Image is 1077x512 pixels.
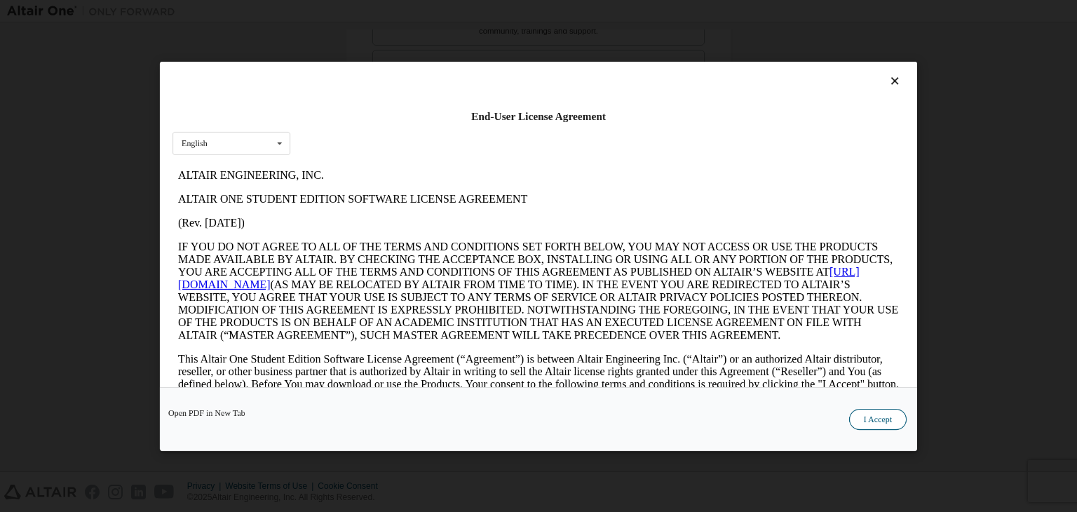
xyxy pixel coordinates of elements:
[6,77,726,178] p: IF YOU DO NOT AGREE TO ALL OF THE TERMS AND CONDITIONS SET FORTH BELOW, YOU MAY NOT ACCESS OR USE...
[6,29,726,42] p: ALTAIR ONE STUDENT EDITION SOFTWARE LICENSE AGREEMENT
[182,139,208,147] div: English
[6,102,687,127] a: [URL][DOMAIN_NAME]
[849,409,907,430] button: I Accept
[6,6,726,18] p: ALTAIR ENGINEERING, INC.
[168,409,245,417] a: Open PDF in New Tab
[6,53,726,66] p: (Rev. [DATE])
[6,189,726,240] p: This Altair One Student Edition Software License Agreement (“Agreement”) is between Altair Engine...
[172,109,905,123] div: End-User License Agreement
